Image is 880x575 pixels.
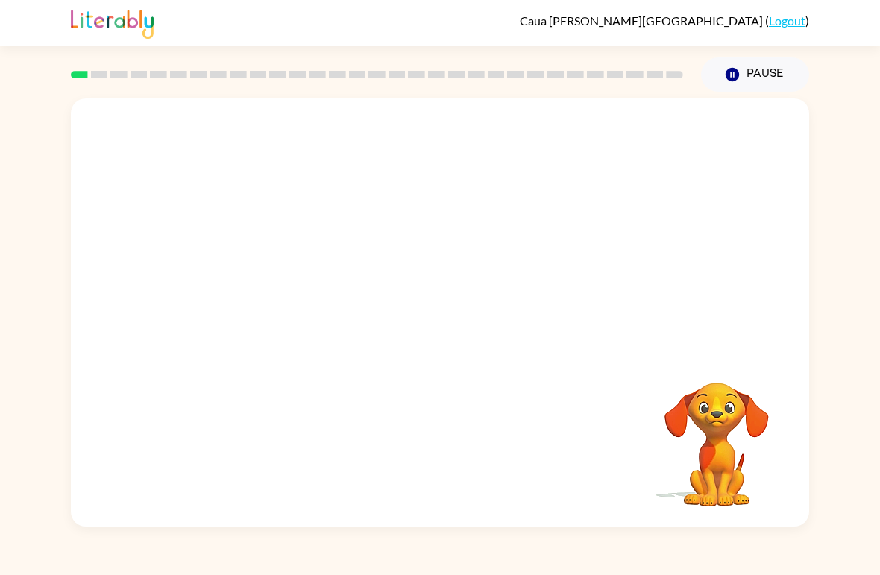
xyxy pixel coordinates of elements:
[701,57,809,92] button: Pause
[520,13,765,28] span: Caua [PERSON_NAME][GEOGRAPHIC_DATA]
[520,13,809,28] div: ( )
[642,359,791,509] video: Your browser must support playing .mp4 files to use Literably. Please try using another browser.
[769,13,805,28] a: Logout
[71,6,154,39] img: Literably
